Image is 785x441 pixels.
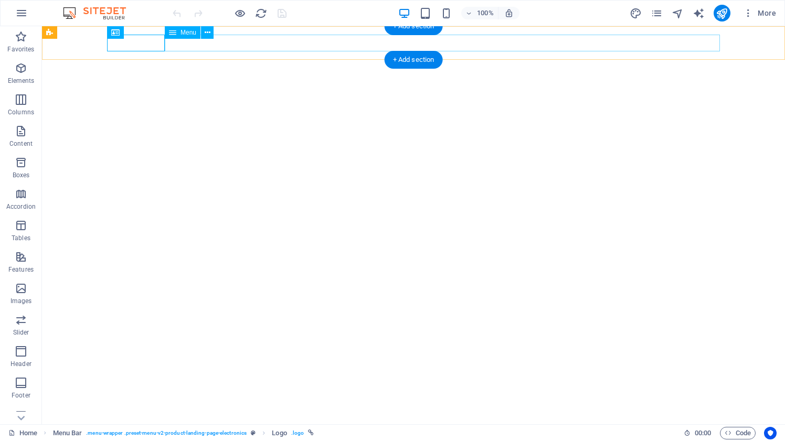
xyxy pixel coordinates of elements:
p: Elements [8,77,35,85]
button: More [739,5,780,21]
button: Usercentrics [764,427,777,439]
p: Images [10,297,32,305]
p: Content [9,139,33,148]
i: Navigator [672,7,684,19]
p: Boxes [13,171,30,179]
i: Publish [716,7,728,19]
button: navigator [672,7,684,19]
div: + Add section [385,51,443,69]
button: publish [714,5,730,21]
i: This element is linked [308,430,314,436]
img: Editor Logo [60,7,139,19]
button: design [630,7,642,19]
p: Favorites [7,45,34,53]
span: Click to select. Double-click to edit [53,427,82,439]
p: Features [8,265,34,274]
h6: 100% [477,7,494,19]
span: Menu [181,29,196,36]
span: 00 00 [695,427,711,439]
span: : [702,429,704,437]
button: reload [254,7,267,19]
i: Reload page [255,7,267,19]
span: . menu-wrapper .preset-menu-v2-product-landing-page-electronics [86,427,247,439]
button: 100% [461,7,498,19]
button: text_generator [693,7,705,19]
nav: breadcrumb [53,427,314,439]
button: Click here to leave preview mode and continue editing [234,7,246,19]
p: Accordion [6,202,36,211]
i: Pages (Ctrl+Alt+S) [651,7,663,19]
span: Code [725,427,751,439]
i: AI Writer [693,7,705,19]
i: Design (Ctrl+Alt+Y) [630,7,642,19]
p: Footer [12,391,30,400]
div: + Add section [385,17,443,35]
i: This element is a customizable preset [251,430,256,436]
button: pages [651,7,663,19]
span: More [743,8,776,18]
span: Click to select. Double-click to edit [272,427,287,439]
p: Columns [8,108,34,116]
p: Tables [12,234,30,242]
p: Slider [13,328,29,337]
button: Code [720,427,756,439]
p: Header [10,360,31,368]
i: On resize automatically adjust zoom level to fit chosen device. [504,8,514,18]
a: Click to cancel selection. Double-click to open Pages [8,427,37,439]
span: . logo [291,427,304,439]
h6: Session time [684,427,712,439]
